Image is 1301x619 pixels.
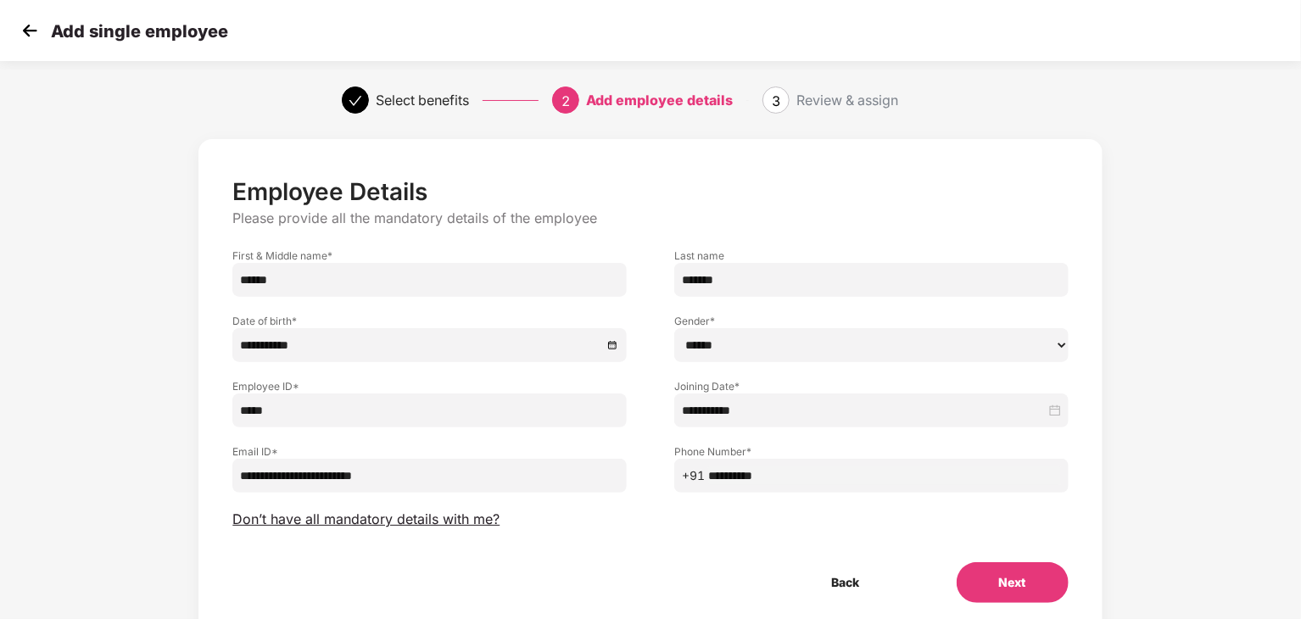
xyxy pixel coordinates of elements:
div: Review & assign [796,86,898,114]
span: check [349,94,362,108]
p: Employee Details [232,177,1068,206]
p: Please provide all the mandatory details of the employee [232,209,1068,227]
img: svg+xml;base64,PHN2ZyB4bWxucz0iaHR0cDovL3d3dy53My5vcmcvMjAwMC9zdmciIHdpZHRoPSIzMCIgaGVpZ2h0PSIzMC... [17,18,42,43]
div: Select benefits [376,86,469,114]
p: Add single employee [51,21,228,42]
button: Back [790,562,902,603]
label: Phone Number [674,444,1069,459]
span: 2 [561,92,570,109]
div: Add employee details [586,86,733,114]
label: Joining Date [674,379,1069,393]
label: Employee ID [232,379,627,393]
label: Date of birth [232,314,627,328]
label: First & Middle name [232,248,627,263]
span: +91 [682,466,705,485]
label: Gender [674,314,1069,328]
span: Don’t have all mandatory details with me? [232,510,500,528]
span: 3 [772,92,780,109]
label: Email ID [232,444,627,459]
button: Next [957,562,1069,603]
label: Last name [674,248,1069,263]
